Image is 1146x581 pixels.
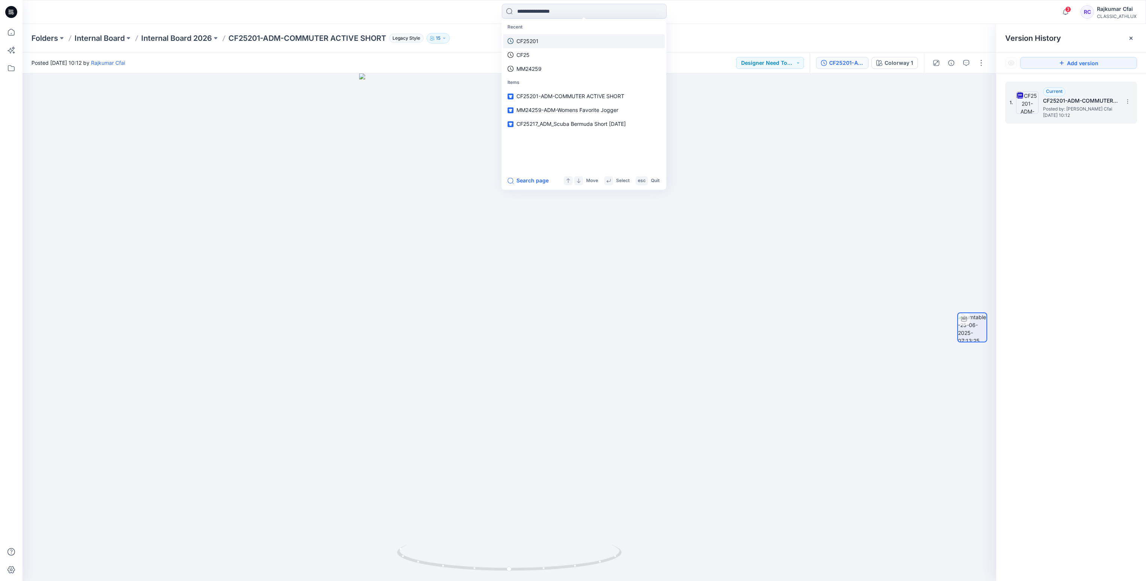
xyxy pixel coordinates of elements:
div: Colorway 1 [885,59,913,67]
span: CF25201-ADM-COMMUTER ACTIVE SHORT [516,93,624,100]
a: CF25201-ADM-COMMUTER ACTIVE SHORT [503,90,665,103]
div: CLASSIC_ATHLUX [1097,13,1137,19]
button: CF25201-ADM-COMMUTER ACTIVE SHORT [816,57,868,69]
a: MM24259 [503,62,665,76]
a: MM24259-ADM-Womens Favorite Jogger [503,103,665,117]
a: CF25217_ADM_Scuba Bermuda Short [DATE] [503,117,665,131]
button: Colorway 1 [871,57,918,69]
button: Search page [507,176,549,185]
span: 1. [1010,99,1013,106]
button: Details [945,57,957,69]
button: Legacy Style [386,33,424,43]
a: CF25201 [503,34,665,48]
span: 3 [1065,6,1071,12]
p: CF25201-ADM-COMMUTER ACTIVE SHORT [228,33,386,43]
a: Folders [31,33,58,43]
span: CF25217_ADM_Scuba Bermuda Short [DATE] [516,121,626,127]
p: esc [638,177,646,185]
button: Close [1128,35,1134,41]
div: Rajkumar Cfai [1097,4,1137,13]
span: Legacy Style [389,34,424,43]
p: Recent [503,20,665,34]
p: Move [586,177,598,185]
img: turntable-25-06-2025-07:13:25 [958,313,986,342]
button: Show Hidden Versions [1005,57,1017,69]
button: Add version [1020,57,1137,69]
p: CF25 [516,51,530,59]
h5: CF25201-ADM-COMMUTER ACTIVE SHORT [1043,96,1118,105]
span: Posted [DATE] 10:12 by [31,59,125,67]
span: [DATE] 10:12 [1043,113,1118,118]
p: Select [616,177,630,185]
p: Items [503,76,665,90]
div: CF25201-ADM-COMMUTER ACTIVE SHORT [829,59,864,67]
span: Version History [1005,34,1061,43]
span: Current [1046,88,1062,94]
a: Internal Board 2026 [141,33,212,43]
img: CF25201-ADM-COMMUTER ACTIVE SHORT [1016,91,1039,114]
span: MM24259-ADM-Womens Favorite Jogger [516,107,618,114]
button: 15 [427,33,450,43]
a: Internal Board [75,33,125,43]
a: Rajkumar Cfai [91,60,125,66]
a: CF25 [503,48,665,62]
div: RC [1080,5,1094,19]
p: CF25201 [516,37,539,45]
p: Quit [651,177,660,185]
p: 15 [436,34,440,42]
p: MM24259 [516,65,542,73]
span: Posted by: Rajkumar Cfai [1043,105,1118,113]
